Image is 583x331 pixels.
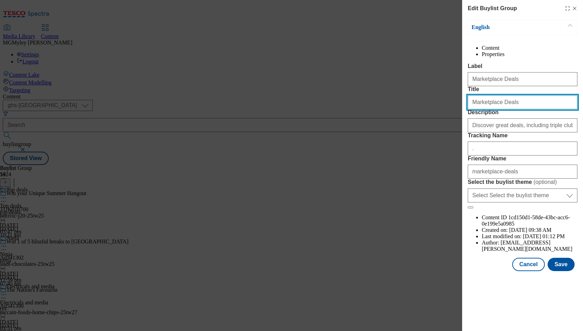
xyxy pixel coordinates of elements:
[482,240,572,252] span: [EMAIL_ADDRESS][PERSON_NAME][DOMAIN_NAME]
[512,258,544,271] button: Cancel
[509,227,551,233] span: [DATE] 09:38 AM
[468,109,577,116] label: Description
[468,118,577,132] input: Enter Description
[468,179,577,186] label: Select the buylist theme
[482,214,570,227] span: 1cd150d1-58de-43bc-acc6-0e199e5a0985
[468,132,577,139] label: Tracking Name
[482,227,577,233] li: Created on:
[468,4,517,13] h4: Edit Buylist Group
[468,95,577,109] input: Enter Title
[548,258,575,271] button: Save
[523,233,565,239] span: [DATE] 01:12 PM
[472,24,545,31] p: English
[468,142,577,156] input: Enter Tracking Name
[482,240,577,252] li: Author:
[482,233,577,240] li: Last modified on:
[482,45,577,51] li: Content
[468,165,577,179] input: Enter Friendly Name
[468,86,577,92] label: Title
[468,72,577,86] input: Enter Label
[468,156,577,162] label: Friendly Name
[482,214,577,227] li: Content ID
[482,51,577,57] li: Properties
[534,179,557,185] span: ( optional )
[468,63,577,69] label: Label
